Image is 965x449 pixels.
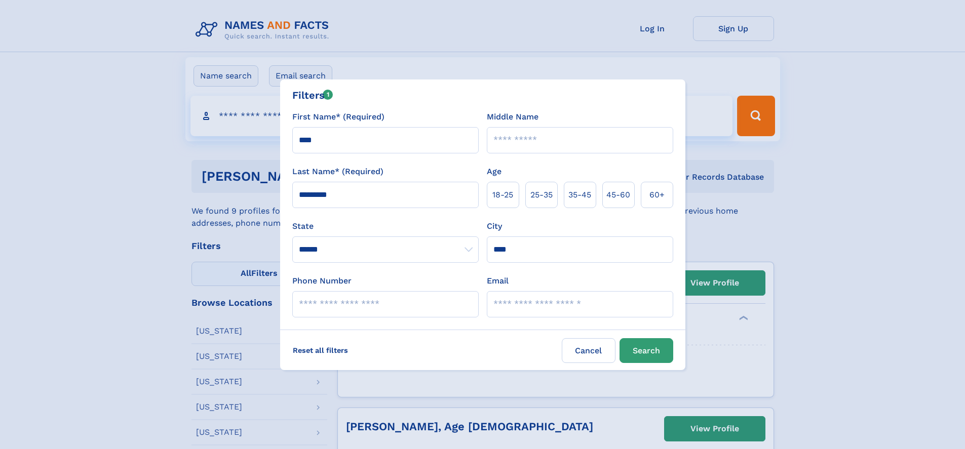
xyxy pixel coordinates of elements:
label: First Name* (Required) [292,111,384,123]
span: 18‑25 [492,189,513,201]
label: Reset all filters [286,338,355,362]
label: Last Name* (Required) [292,166,383,178]
label: Phone Number [292,275,352,287]
span: 60+ [649,189,665,201]
label: Cancel [562,338,615,363]
button: Search [620,338,673,363]
span: 45‑60 [606,189,630,201]
label: State [292,220,479,232]
span: 35‑45 [568,189,591,201]
span: 25‑35 [530,189,553,201]
div: Filters [292,88,333,103]
label: Age [487,166,501,178]
label: City [487,220,502,232]
label: Middle Name [487,111,538,123]
label: Email [487,275,509,287]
